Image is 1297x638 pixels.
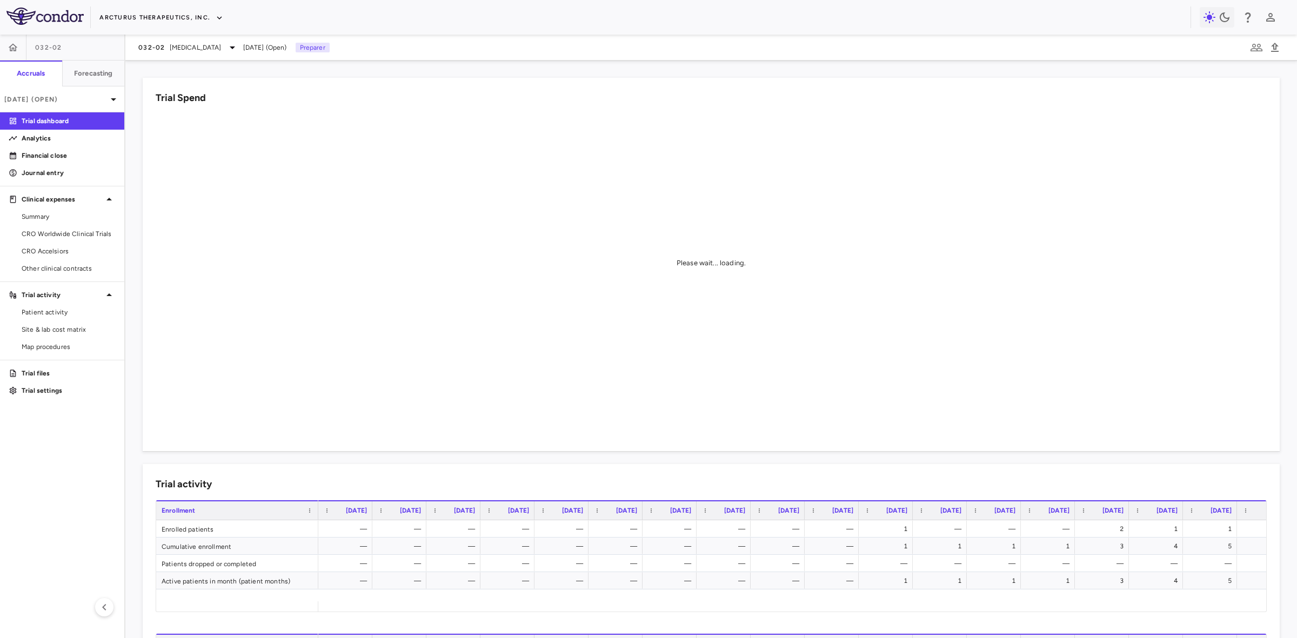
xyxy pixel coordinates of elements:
span: [DATE] [994,507,1015,514]
div: — [814,520,853,538]
div: — [598,520,637,538]
span: [MEDICAL_DATA] [170,43,222,52]
div: Active patients in month (patient months) [156,572,318,589]
div: — [977,520,1015,538]
div: — [544,555,583,572]
div: 1 [922,572,961,589]
div: 5 [1193,538,1232,555]
div: — [490,520,529,538]
p: Financial close [22,151,116,160]
div: 16 [1247,572,1286,589]
img: logo-full-SnFGN8VE.png [6,8,84,25]
div: 1 [922,538,961,555]
div: — [652,572,691,589]
div: — [328,555,367,572]
p: Preparer [296,43,330,52]
div: — [922,520,961,538]
p: Trial settings [22,386,116,395]
div: 1 [977,572,1015,589]
span: [DATE] [832,507,853,514]
div: — [706,572,745,589]
div: — [544,520,583,538]
div: 1 [1031,572,1069,589]
div: — [814,538,853,555]
span: [DATE] [454,507,475,514]
div: — [760,520,799,538]
div: 1 [1193,520,1232,538]
div: — [652,520,691,538]
div: 5 [1247,538,1286,555]
p: Clinical expenses [22,194,103,204]
div: — [382,555,421,572]
div: — [436,538,475,555]
div: — [706,538,745,555]
h6: Accruals [17,69,45,78]
div: — [598,538,637,555]
div: 1 [868,538,907,555]
div: — [1193,555,1232,572]
div: — [814,555,853,572]
h6: Trial Spend [156,91,206,105]
div: 4 [1139,538,1178,555]
span: [DATE] [508,507,529,514]
span: CRO Accelsiors [22,246,116,256]
span: Other clinical contracts [22,264,116,273]
div: — [382,520,421,538]
div: — [706,520,745,538]
div: — [436,520,475,538]
span: Enrollment [162,507,196,514]
div: Please wait... loading. [677,258,746,268]
div: 5 [1247,520,1286,538]
div: 3 [1085,538,1124,555]
div: Patients dropped or completed [156,555,318,572]
div: — [1085,555,1124,572]
span: [DATE] [724,507,745,514]
div: Cumulative enrollment [156,538,318,554]
div: — [328,538,367,555]
div: — [328,572,367,589]
div: — [328,520,367,538]
div: — [868,555,907,572]
div: — [544,538,583,555]
div: 5 [1193,572,1232,589]
p: Trial dashboard [22,116,116,126]
div: — [652,555,691,572]
div: — [652,538,691,555]
div: Enrolled patients [156,520,318,537]
span: [DATE] [1102,507,1124,514]
div: — [382,572,421,589]
div: 4 [1139,572,1178,589]
div: — [814,572,853,589]
span: [DATE] [400,507,421,514]
span: [DATE] [886,507,907,514]
span: Site & lab cost matrix [22,325,116,334]
div: — [1139,555,1178,572]
span: [DATE] [670,507,691,514]
span: Map procedures [22,342,116,352]
span: CRO Worldwide Clinical Trials [22,229,116,239]
p: Analytics [22,133,116,143]
div: 1 [868,520,907,538]
span: [DATE] [562,507,583,514]
div: — [490,572,529,589]
div: — [490,538,529,555]
p: [DATE] (Open) [4,95,107,104]
div: 3 [1085,572,1124,589]
div: — [760,572,799,589]
div: — [1247,555,1286,572]
span: [DATE] [1156,507,1178,514]
span: [DATE] [616,507,637,514]
div: — [760,538,799,555]
div: — [922,555,961,572]
span: Patient activity [22,307,116,317]
div: 1 [868,572,907,589]
div: 2 [1085,520,1124,538]
span: [DATE] [1211,507,1232,514]
div: — [598,555,637,572]
h6: Forecasting [74,69,113,78]
span: 032-02 [35,43,62,52]
span: [DATE] [940,507,961,514]
div: 1 [977,538,1015,555]
div: — [1031,520,1069,538]
div: — [382,538,421,555]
